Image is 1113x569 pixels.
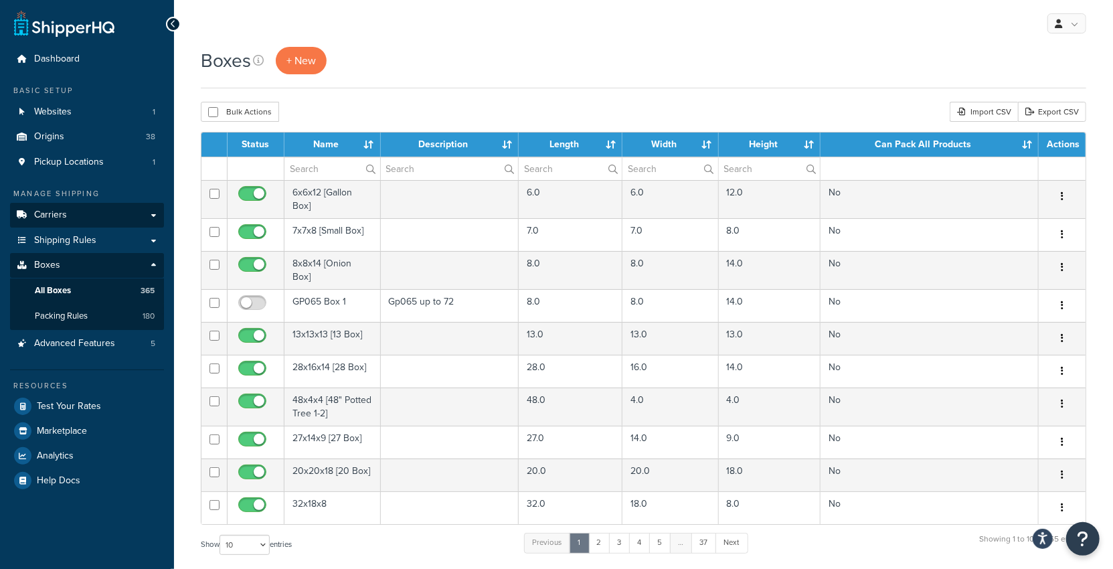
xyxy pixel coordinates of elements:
[10,253,164,329] li: Boxes
[10,203,164,228] a: Carriers
[821,289,1039,322] td: No
[622,157,718,180] input: Search
[10,150,164,175] a: Pickup Locations 1
[10,304,164,329] a: Packing Rules 180
[34,54,80,65] span: Dashboard
[622,355,719,388] td: 16.0
[35,311,88,322] span: Packing Rules
[381,157,518,180] input: Search
[524,533,571,553] a: Previous
[719,355,821,388] td: 14.0
[622,491,719,524] td: 18.0
[622,251,719,289] td: 8.0
[151,338,155,349] span: 5
[228,133,284,157] th: Status
[719,289,821,322] td: 14.0
[719,322,821,355] td: 13.0
[588,533,610,553] a: 2
[719,157,820,180] input: Search
[10,394,164,418] a: Test Your Rates
[821,355,1039,388] td: No
[35,285,71,297] span: All Boxes
[34,106,72,118] span: Websites
[10,444,164,468] a: Analytics
[34,260,60,271] span: Boxes
[719,426,821,459] td: 9.0
[201,535,292,555] label: Show entries
[284,388,381,426] td: 48x4x4 [48" Potted Tree 1-2]
[284,426,381,459] td: 27x14x9 [27 Box]
[629,533,651,553] a: 4
[10,85,164,96] div: Basic Setup
[381,133,519,157] th: Description : activate to sort column ascending
[821,426,1039,459] td: No
[14,10,114,37] a: ShipperHQ Home
[10,380,164,392] div: Resources
[10,419,164,443] a: Marketplace
[10,278,164,303] li: All Boxes
[821,180,1039,218] td: No
[979,532,1086,560] div: Showing 1 to 10 of 365 entries
[276,47,327,74] a: + New
[153,157,155,168] span: 1
[519,251,622,289] td: 8.0
[10,228,164,253] a: Shipping Rules
[622,218,719,251] td: 7.0
[622,133,719,157] th: Width : activate to sort column ascending
[519,355,622,388] td: 28.0
[201,48,251,74] h1: Boxes
[143,311,155,322] span: 180
[284,133,381,157] th: Name : activate to sort column ascending
[821,251,1039,289] td: No
[715,533,748,553] a: Next
[519,133,622,157] th: Length : activate to sort column ascending
[622,388,719,426] td: 4.0
[519,491,622,524] td: 32.0
[284,491,381,524] td: 32x18x8
[1018,102,1086,122] a: Export CSV
[284,459,381,491] td: 20x20x18 [20 Box]
[519,218,622,251] td: 7.0
[284,251,381,289] td: 8x8x14 [Onion Box]
[284,157,380,180] input: Search
[146,131,155,143] span: 38
[821,218,1039,251] td: No
[821,459,1039,491] td: No
[10,47,164,72] a: Dashboard
[719,491,821,524] td: 8.0
[10,331,164,356] li: Advanced Features
[37,451,74,462] span: Analytics
[284,180,381,218] td: 6x6x12 [Gallon Box]
[519,322,622,355] td: 13.0
[10,469,164,493] a: Help Docs
[821,322,1039,355] td: No
[670,533,693,553] a: …
[284,355,381,388] td: 28x16x14 [28 Box]
[10,125,164,149] a: Origins 38
[719,180,821,218] td: 12.0
[519,459,622,491] td: 20.0
[284,289,381,322] td: GP065 Box 1
[153,106,155,118] span: 1
[220,535,270,555] select: Showentries
[519,157,622,180] input: Search
[34,131,64,143] span: Origins
[381,289,519,322] td: Gp065 up to 72
[1039,133,1086,157] th: Actions
[519,388,622,426] td: 48.0
[691,533,717,553] a: 37
[519,180,622,218] td: 6.0
[141,285,155,297] span: 365
[34,338,115,349] span: Advanced Features
[519,289,622,322] td: 8.0
[34,235,96,246] span: Shipping Rules
[284,322,381,355] td: 13x13x13 [13 Box]
[10,100,164,125] li: Websites
[37,426,87,437] span: Marketplace
[622,180,719,218] td: 6.0
[821,133,1039,157] th: Can Pack All Products : activate to sort column ascending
